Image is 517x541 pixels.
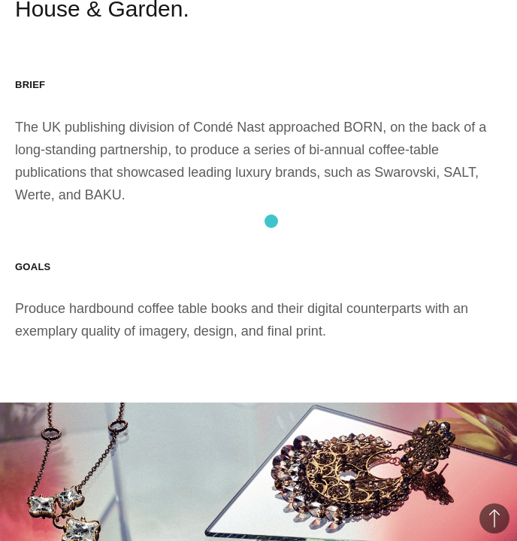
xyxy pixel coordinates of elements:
div: Produce hardbound coffee table books and their digital counterparts with an exemplary quality of ... [15,260,502,342]
button: Back to Top [479,503,509,533]
h3: Brief [15,78,502,91]
h3: Goals [15,260,502,273]
div: The UK publishing division of Condé Nast approached BORN, on the back of a long-standing partners... [15,78,502,205]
